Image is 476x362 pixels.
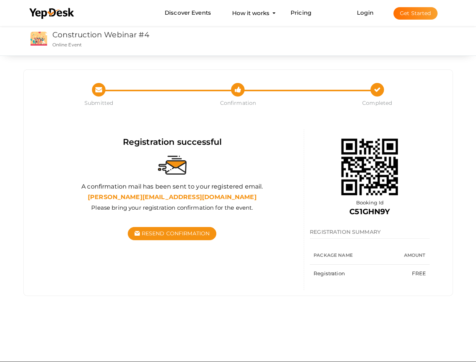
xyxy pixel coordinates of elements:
[393,7,438,20] button: Get Started
[88,193,257,201] b: [PERSON_NAME][EMAIL_ADDRESS][DOMAIN_NAME]
[230,6,272,20] button: How it works
[394,246,430,265] th: Amount
[291,6,311,20] a: Pricing
[356,199,384,206] span: Booking Id
[158,156,187,175] img: sent-email.svg
[412,270,426,276] span: FREE
[142,230,210,237] span: Resend Confirmation
[52,30,149,39] a: Construction Webinar #4
[168,99,308,107] span: Confirmation
[357,9,373,16] a: Login
[310,265,394,283] td: Registration
[165,6,211,20] a: Discover Events
[332,129,407,205] img: 68abddfc46e0fb000198834d
[310,246,394,265] th: Package Name
[310,229,381,235] span: REGISTRATION SUMMARY
[31,32,47,46] img: event2.png
[349,207,390,216] b: C51GHN9Y
[46,136,298,148] div: Registration successful
[128,227,216,240] button: Resend Confirmation
[91,204,253,212] label: Please bring your registration confirmation for the event.
[52,41,291,48] p: Online Event
[81,183,263,191] label: A confirmation mail has been sent to your registered email.
[308,99,447,107] span: Completed
[29,99,168,107] span: Submitted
